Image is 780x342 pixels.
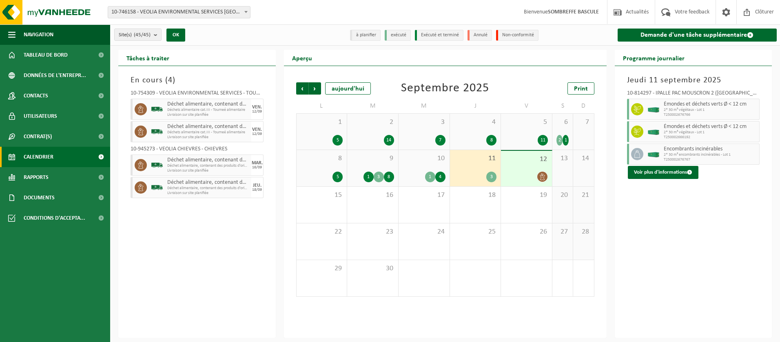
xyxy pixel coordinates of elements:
span: Déchet alimentaire, contenant des produits d'origine animale [167,186,249,191]
button: Site(s)(45/45) [114,29,162,41]
span: Rapports [24,167,49,188]
span: Contrat(s) [24,126,52,147]
div: JEU. [253,183,261,188]
li: exécuté [385,30,411,41]
span: Tableau de bord [24,45,68,65]
span: T250002676766 [664,113,758,117]
span: 5 [505,118,548,127]
span: 18 [454,191,497,200]
img: BL-SO-LV [151,159,163,171]
li: à planifier [350,30,381,41]
div: 7 [435,135,445,146]
span: 22 [301,227,343,236]
span: 2* 30 m³ encombrants incinérables - Lot 1 [664,152,758,157]
span: Données de l'entrepr... [24,65,86,86]
span: 7 [577,118,589,127]
span: Émondes et déchets verts Ø < 12 cm [664,101,758,108]
span: 24 [403,227,445,236]
button: Voir plus d'informations [628,166,698,179]
count: (45/45) [134,32,151,38]
div: VEN. [252,127,262,132]
span: T250002676767 [664,157,758,162]
span: Déchet alimentaire, contenant des produits d'origine animale, non emballé, catégorie 3 [167,157,249,163]
span: Contacts [24,86,48,106]
td: D [573,99,594,113]
div: 5 [332,135,343,146]
img: BL-SO-LV [151,126,163,138]
h2: Tâches à traiter [118,50,177,66]
div: VEN. [252,105,262,110]
div: 10-945273 - VEOLIA CHIEVRES - CHIÈVRES [131,146,264,154]
h2: Aperçu [284,50,320,66]
div: 16/09 [252,165,262,170]
div: 1 [425,172,435,182]
span: 3 [403,118,445,127]
span: 2* 30 m³ végétaux - Lot 1 [664,108,758,113]
div: 4 [435,172,445,182]
div: 11 [538,135,548,146]
span: 21 [577,191,589,200]
td: V [501,99,552,113]
div: 12/09 [252,110,262,114]
span: Utilisateurs [24,106,57,126]
span: 15 [301,191,343,200]
span: Site(s) [119,29,151,41]
span: 2* 30 m³ végétaux - Lot 1 [664,130,758,135]
h3: Jeudi 11 septembre 2025 [627,74,760,86]
div: Septembre 2025 [401,82,489,95]
span: 19 [505,191,548,200]
span: 28 [577,227,589,236]
img: HK-XC-30-GN-00 [647,129,660,135]
td: J [450,99,501,113]
a: Demande d'une tâche supplémentaire [618,29,777,42]
span: 9 [351,154,394,163]
li: Annulé [468,30,492,41]
div: 5 [332,172,343,182]
span: Conditions d'accepta... [24,208,85,228]
span: 4 [168,76,173,84]
h2: Programme journalier [615,50,693,66]
span: 14 [577,154,589,163]
span: Déchet alimentaire, contenant des produits d'origine animale, emballage mélangé (sans verre), cat 3 [167,124,249,130]
span: Déchets alimentaire cat.III - Tourneé alimentaire [167,108,249,113]
span: Livraison sur site planifiée [167,113,249,117]
span: Déchet alimentaire, contenant des produits d'origine animale [167,163,249,168]
span: Déchet alimentaire, contenant des produits d'origine animale, non emballé, catégorie 3 [167,179,249,186]
span: 16 [351,191,394,200]
div: 3 [486,172,496,182]
img: BL-SO-LV [151,181,163,194]
div: 2 [556,135,563,146]
span: Documents [24,188,55,208]
div: MAR. [252,161,263,165]
img: HK-XC-30-GN-00 [647,151,660,157]
div: 8 [384,172,394,182]
span: 12 [505,155,548,164]
span: 2 [351,118,394,127]
span: Déchets alimentaire cat.III - Tourneé alimentaire [167,130,249,135]
span: Précédent [296,82,308,95]
span: Suivant [309,82,321,95]
td: S [552,99,573,113]
img: BL-SO-LV [151,103,163,115]
div: 10-814297 - IPALLE PAC MOUSCRON 2 ([GEOGRAPHIC_DATA]) - DOTTIGNIES [627,90,760,99]
span: 23 [351,227,394,236]
span: Déchet alimentaire, contenant des produits d'origine animale, emballage mélangé (sans verre), cat 3 [167,101,249,108]
span: 11 [454,154,497,163]
span: 10-746158 - VEOLIA ENVIRONMENTAL SERVICES WALLONIE - GRÂCE-HOLLOGNE [108,7,250,18]
li: Exécuté et terminé [415,30,463,41]
span: 26 [505,227,548,236]
div: aujourd'hui [325,82,371,95]
span: 4 [454,118,497,127]
strong: SOMBREFFE BASCULE [548,9,599,15]
span: Livraison sur site planifiée [167,191,249,196]
span: 25 [454,227,497,236]
div: 12/09 [252,132,262,136]
span: 30 [351,264,394,273]
span: Calendrier [24,147,53,167]
span: 29 [301,264,343,273]
span: Print [574,86,588,92]
td: M [399,99,450,113]
span: 10 [403,154,445,163]
img: HK-XC-30-GN-00 [647,106,660,113]
span: 1 [301,118,343,127]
